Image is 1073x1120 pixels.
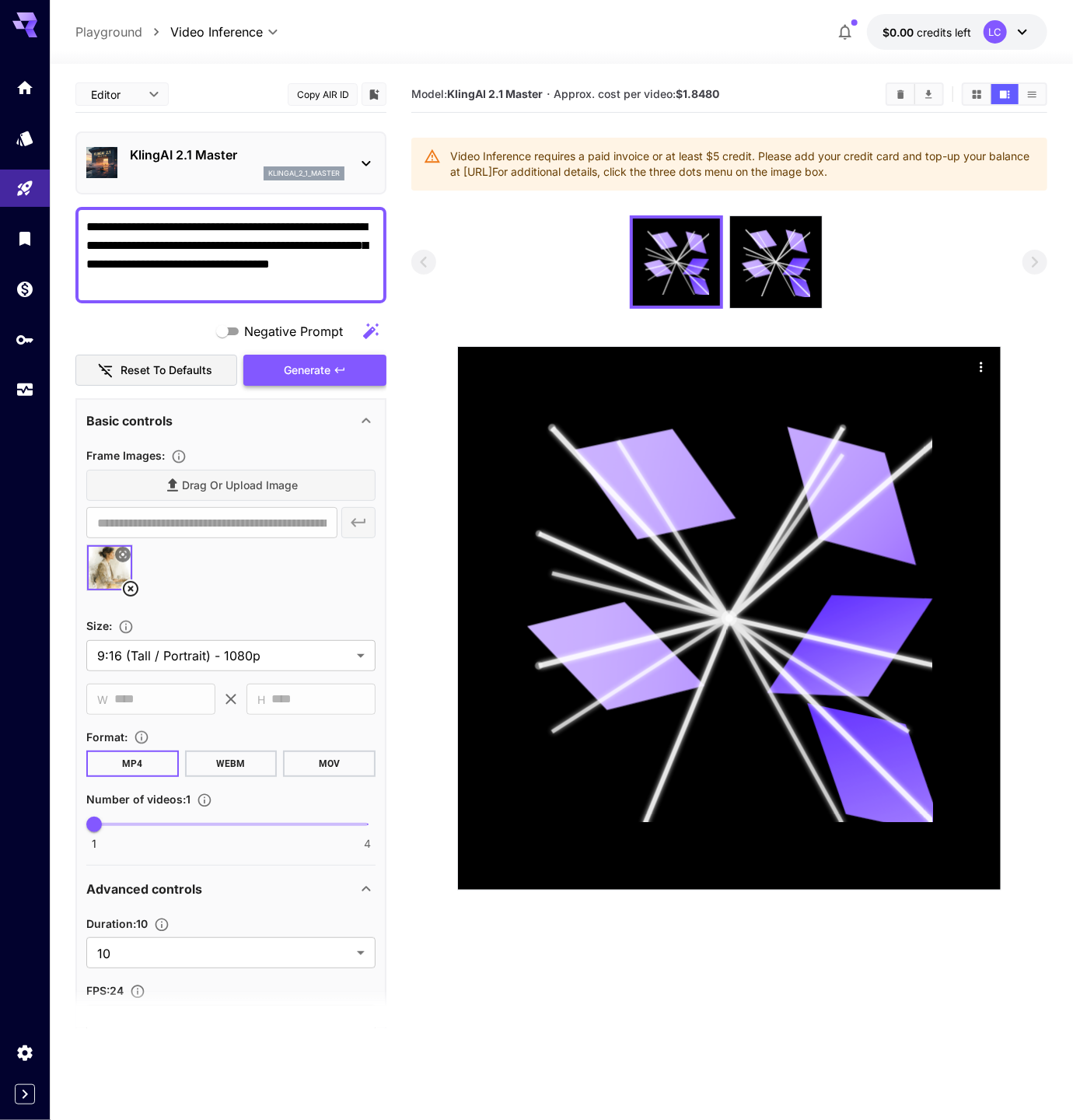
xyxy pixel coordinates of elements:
div: Settings [16,1043,34,1062]
button: Copy AIR ID [288,83,358,106]
button: Expand sidebar [15,1084,35,1104]
span: Negative Prompt [244,322,343,341]
span: Video Inference [170,23,263,41]
div: LC [984,20,1007,44]
div: Basic controls [86,402,376,439]
button: Show videos in video view [991,84,1019,104]
div: Video Inference requires a paid invoice or at least $5 credit. Please add your credit card and to... [450,142,1035,186]
span: $0.00 [883,26,917,39]
button: MP4 [86,751,179,777]
button: WEBM [185,751,278,777]
button: Clear videos [887,84,914,104]
span: Frame Images : [86,449,165,462]
span: W [97,691,108,709]
button: Add to library [367,85,381,103]
div: Wallet [16,279,34,299]
button: Choose the file format for the output video. [128,730,156,745]
button: MOV [283,751,376,777]
div: Clear videosDownload All [886,82,944,106]
a: Playground [75,23,142,41]
p: klingai_2_1_master [268,168,340,179]
b: KlingAI 2.1 Master [447,87,543,100]
span: Model: [411,87,543,100]
span: 1 [92,836,96,852]
div: Library [16,229,34,248]
span: FPS : 24 [86,984,124,997]
div: Actions [970,355,993,378]
div: Home [16,78,34,97]
button: Show videos in list view [1019,84,1046,104]
button: Upload frame images. [165,449,193,464]
span: Number of videos : 1 [86,793,190,806]
span: Duration : 10 [86,917,148,930]
span: 4 [364,836,371,852]
button: Show videos in grid view [963,84,991,104]
nav: breadcrumb [75,23,170,41]
b: $1.8480 [676,87,720,100]
div: Usage [16,380,34,400]
button: Adjust the dimensions of the generated image by specifying its width and height in pixels, or sel... [112,619,140,635]
button: Specify how many videos to generate in a single request. Each video generation will be charged se... [190,793,218,808]
p: Advanced controls [86,880,202,898]
span: Editor [91,86,139,103]
p: · [547,85,550,103]
span: Format : [86,730,128,744]
span: Approx. cost per video: [554,87,720,100]
button: $0.00LC [867,14,1047,50]
p: Basic controls [86,411,173,430]
span: 9:16 (Tall / Portrait) - 1080p [97,646,351,665]
button: Reset to defaults [75,355,237,387]
div: KlingAI 2.1 Masterklingai_2_1_master [86,139,376,187]
div: API Keys [16,330,34,349]
div: Models [16,128,34,148]
span: Size : [86,619,112,632]
div: $0.00 [883,24,971,40]
span: credits left [917,26,971,39]
p: KlingAI 2.1 Master [130,145,344,164]
span: 10 [97,944,351,963]
button: Set the number of duration [148,917,176,933]
button: Download All [915,84,942,104]
button: Generate [243,355,386,387]
div: Advanced controls [86,870,376,908]
div: Show videos in grid viewShow videos in video viewShow videos in list view [962,82,1047,106]
button: Set the fps [124,984,152,999]
div: Playground [16,179,34,198]
span: Generate [284,361,330,380]
span: H [257,691,265,709]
